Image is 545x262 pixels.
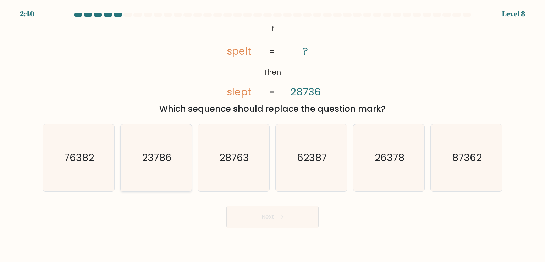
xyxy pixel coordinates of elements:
text: 87362 [452,151,482,165]
text: 23786 [142,151,172,165]
tspan: = [270,87,275,97]
tspan: If [270,23,275,33]
tspan: ? [303,44,308,58]
div: 2:40 [20,9,34,19]
text: 28763 [220,151,249,165]
text: 76382 [64,151,94,165]
text: 26378 [375,151,404,165]
div: Which sequence should replace the question mark? [47,103,498,115]
svg: @import url('[URL][DOMAIN_NAME]); [209,21,336,100]
tspan: slept [227,85,252,99]
tspan: Then [264,67,281,77]
tspan: 28736 [290,85,321,99]
tspan: spelt [227,44,252,58]
button: Next [226,206,319,228]
text: 62387 [297,151,327,165]
div: Level 8 [502,9,525,19]
tspan: = [270,47,275,56]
